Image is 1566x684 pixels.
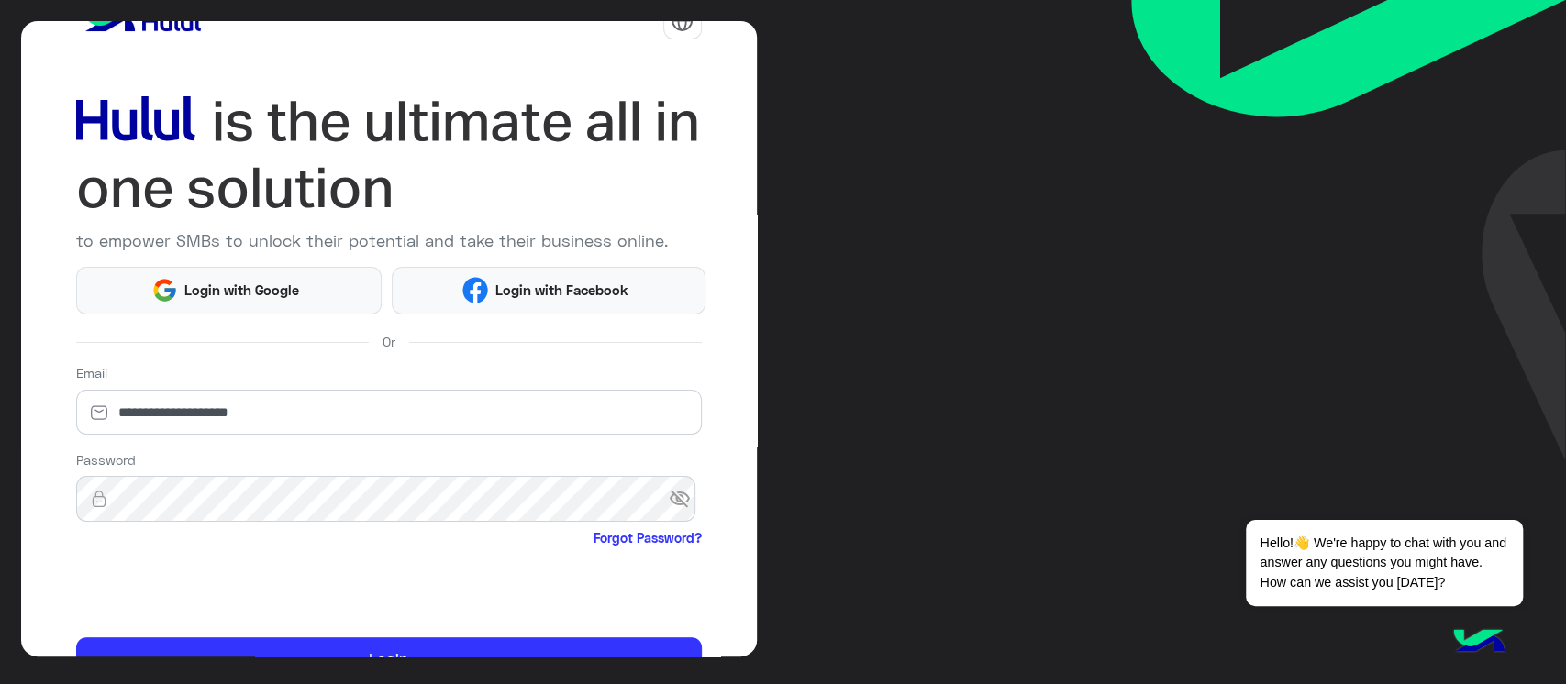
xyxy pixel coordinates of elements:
[76,637,702,681] button: Login
[76,267,383,314] button: Login with Google
[383,332,395,351] span: Or
[488,280,635,301] span: Login with Facebook
[76,88,702,222] img: hululLoginTitle_EN.svg
[392,267,705,314] button: Login with Facebook
[76,490,122,508] img: lock
[594,528,702,547] a: Forgot Password?
[76,552,355,623] iframe: reCAPTCHA
[151,277,178,303] img: Google
[671,9,694,32] img: tab
[76,403,122,422] img: email
[462,277,489,303] img: Facebook
[1246,520,1522,606] span: Hello!👋 We're happy to chat with you and answer any questions you might have. How can we assist y...
[178,280,306,301] span: Login with Google
[669,482,702,515] span: visibility_off
[76,450,136,469] label: Password
[76,228,702,253] p: to empower SMBs to unlock their potential and take their business online.
[76,2,208,39] img: logo
[76,363,107,382] label: Email
[1447,611,1511,675] img: hulul-logo.png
